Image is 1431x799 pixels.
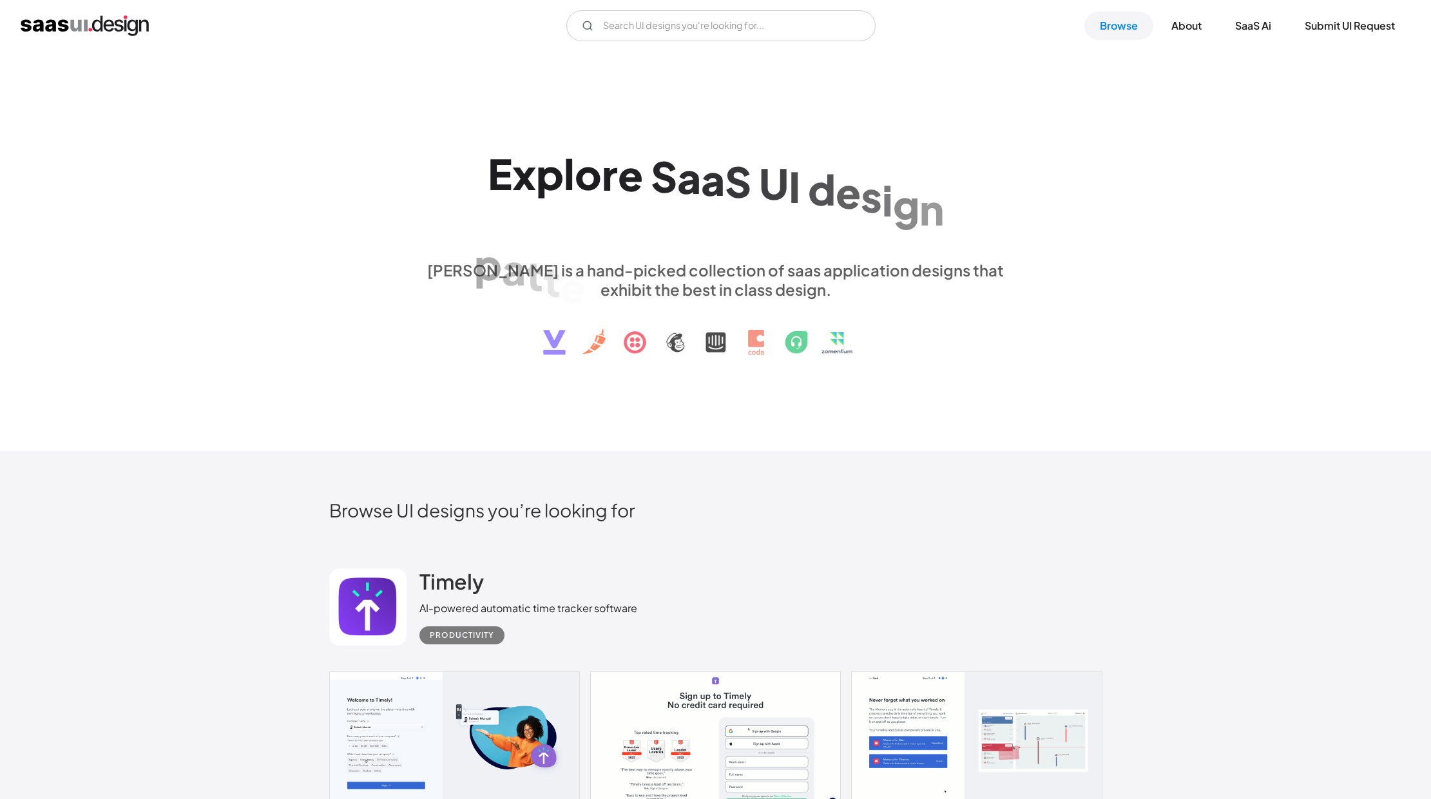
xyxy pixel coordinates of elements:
input: Search UI designs you're looking for... [566,10,876,41]
div: e [561,262,586,311]
h2: Browse UI designs you’re looking for [329,499,1102,521]
div: a [701,154,725,204]
a: Timely [419,568,484,601]
a: Submit UI Request [1289,12,1410,40]
div: [PERSON_NAME] is a hand-picked collection of saas application designs that exhibit the best in cl... [419,260,1012,299]
a: About [1156,12,1217,40]
div: g [893,180,919,229]
div: E [488,149,512,198]
h2: Timely [419,568,484,594]
a: Browse [1084,12,1153,40]
div: U [759,159,789,208]
a: SaaS Ai [1220,12,1287,40]
h1: Explore SaaS UI design patterns & interactions. [419,149,1012,248]
div: i [882,175,893,225]
div: t [543,255,561,305]
div: p [474,238,502,288]
div: AI-powered automatic time tracker software [419,601,637,616]
div: n [919,184,944,234]
div: t [526,249,543,299]
div: a [502,244,526,294]
div: r [602,149,618,199]
div: e [836,168,861,217]
form: Email Form [566,10,876,41]
a: home [21,15,149,36]
div: p [536,149,564,198]
div: x [512,149,536,198]
div: Productivity [430,628,494,643]
div: e [618,150,643,200]
div: a [677,153,701,202]
div: S [725,157,751,206]
div: o [575,149,602,198]
img: text, icon, saas logo [521,299,911,366]
div: l [564,149,575,198]
div: d [808,164,836,214]
div: S [651,151,677,200]
div: s [861,171,882,221]
div: I [789,161,800,211]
